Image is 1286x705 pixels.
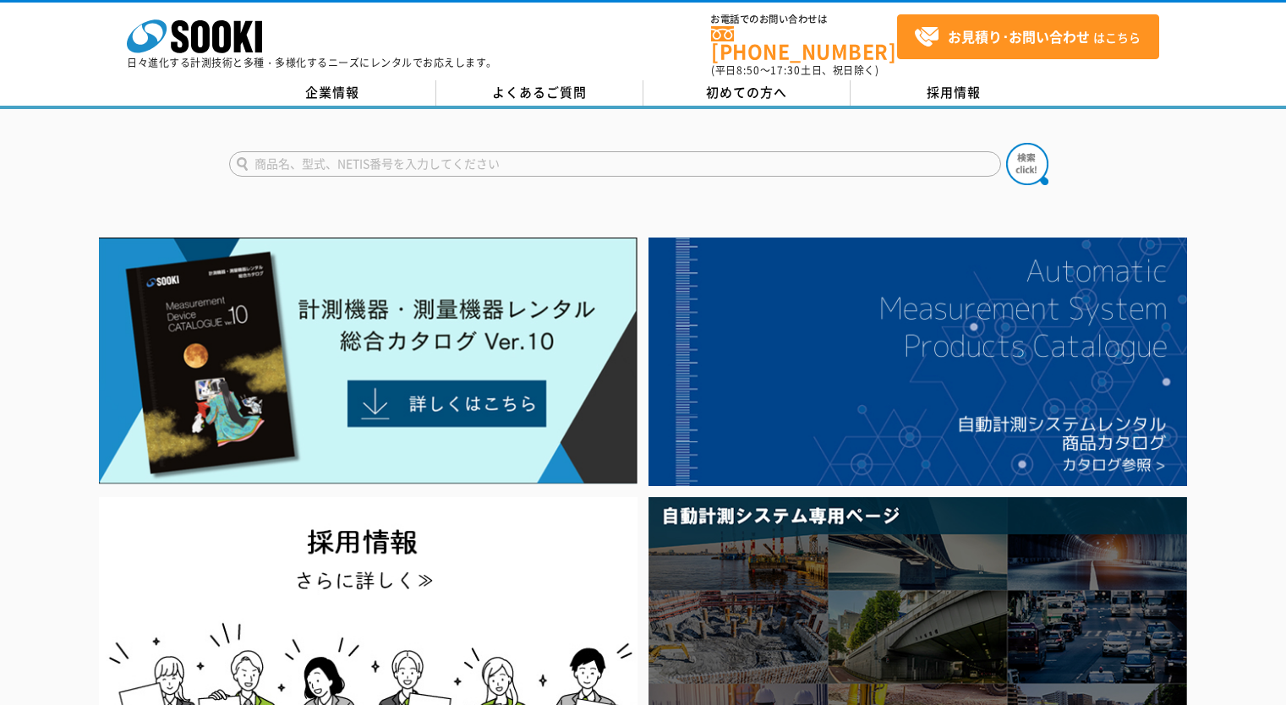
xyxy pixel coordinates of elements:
span: はこちら [914,25,1141,50]
span: (平日 ～ 土日、祝日除く) [711,63,878,78]
span: お電話でのお問い合わせは [711,14,897,25]
span: 初めての方へ [706,83,787,101]
a: 企業情報 [229,80,436,106]
span: 8:50 [736,63,760,78]
a: 初めての方へ [643,80,851,106]
img: btn_search.png [1006,143,1048,185]
input: 商品名、型式、NETIS番号を入力してください [229,151,1001,177]
img: 自動計測システムカタログ [648,238,1187,486]
strong: お見積り･お問い合わせ [948,26,1090,46]
a: お見積り･お問い合わせはこちら [897,14,1159,59]
a: よくあるご質問 [436,80,643,106]
a: [PHONE_NUMBER] [711,26,897,61]
img: Catalog Ver10 [99,238,638,484]
span: 17:30 [770,63,801,78]
p: 日々進化する計測技術と多種・多様化するニーズにレンタルでお応えします。 [127,57,497,68]
a: 採用情報 [851,80,1058,106]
